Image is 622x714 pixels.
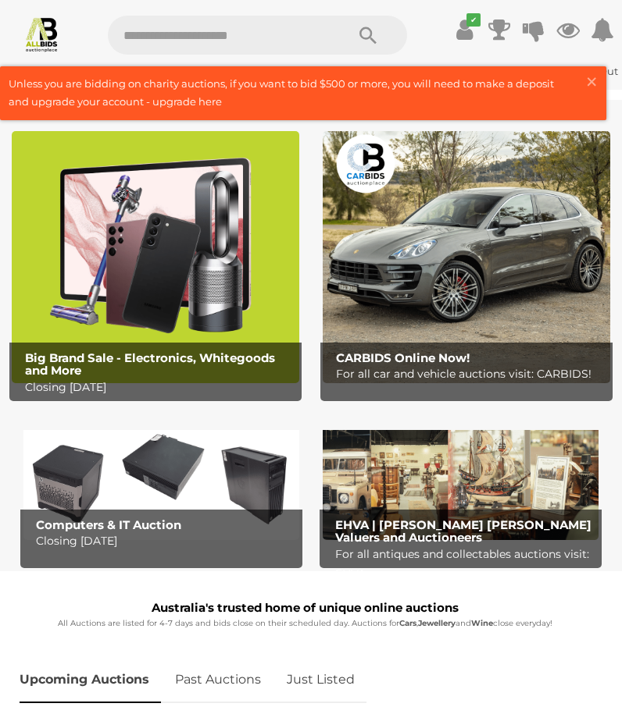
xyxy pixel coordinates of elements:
[20,657,161,703] a: Upcoming Auctions
[323,131,610,382] img: CARBIDS Online Now!
[323,414,599,540] img: EHVA | Evans Hastings Valuers and Auctioneers
[335,545,593,584] p: For all antiques and collectables auctions visit: EHVA
[336,364,605,384] p: For all car and vehicle auctions visit: CARBIDS!
[399,618,416,628] strong: Cars
[329,16,407,55] button: Search
[323,414,599,540] a: EHVA | Evans Hastings Valuers and Auctioneers EHVA | [PERSON_NAME] [PERSON_NAME] Valuers and Auct...
[336,350,470,365] b: CARBIDS Online Now!
[25,350,275,378] b: Big Brand Sale - Electronics, Whitegoods and More
[418,618,456,628] strong: Jewellery
[20,616,591,631] p: All Auctions are listed for 4-7 days and bids close on their scheduled day. Auctions for , and cl...
[36,517,181,532] b: Computers & IT Auction
[20,602,591,615] h1: Australia's trusted home of unique online auctions
[163,657,273,703] a: Past Auctions
[490,65,565,77] strong: minhphucct
[471,618,493,628] strong: Wine
[23,414,299,540] a: Computers & IT Auction Computers & IT Auction Closing [DATE]
[573,65,618,77] a: Sign Out
[12,131,299,382] a: Big Brand Sale - Electronics, Whitegoods and More Big Brand Sale - Electronics, Whitegoods and Mo...
[584,66,599,97] span: ×
[23,414,299,540] img: Computers & IT Auction
[490,65,567,77] a: minhphucct
[23,16,60,52] img: Allbids.com.au
[275,657,366,703] a: Just Listed
[25,378,294,397] p: Closing [DATE]
[466,13,481,27] i: ✔
[36,531,294,551] p: Closing [DATE]
[12,131,299,382] img: Big Brand Sale - Electronics, Whitegoods and More
[323,131,610,382] a: CARBIDS Online Now! CARBIDS Online Now! For all car and vehicle auctions visit: CARBIDS!
[335,517,592,545] b: EHVA | [PERSON_NAME] [PERSON_NAME] Valuers and Auctioneers
[567,65,570,77] span: |
[453,16,477,44] a: ✔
